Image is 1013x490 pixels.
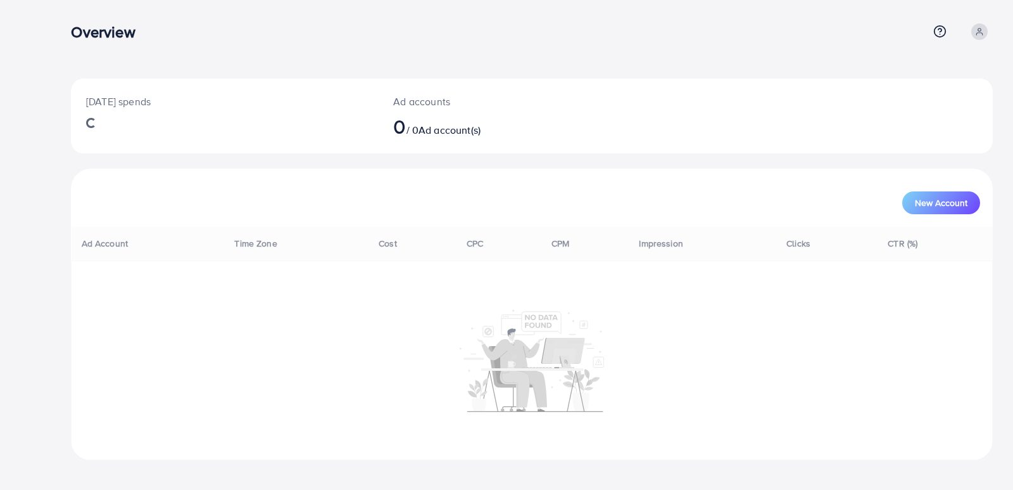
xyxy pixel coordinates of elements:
[393,112,406,141] span: 0
[393,94,593,109] p: Ad accounts
[86,94,363,109] p: [DATE] spends
[418,123,481,137] span: Ad account(s)
[393,114,593,138] h2: / 0
[902,191,980,214] button: New Account
[915,198,967,207] span: New Account
[71,23,145,41] h3: Overview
